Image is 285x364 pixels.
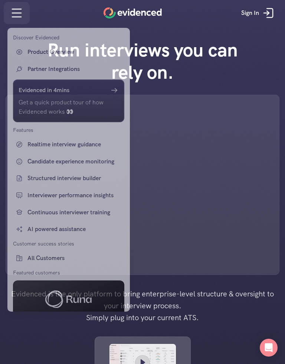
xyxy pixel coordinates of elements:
p: Continuous interviewer training [27,208,122,217]
p: Get a quick product tour of how Evidenced works 👀 [19,98,119,117]
a: Candidate experience monitoring [13,155,124,168]
h6: Evidenced in 4mins [19,85,69,95]
a: AI powered assistance [13,222,124,236]
p: Partner Integrations [27,64,122,74]
p: Featured customers [13,269,60,277]
p: All Customers [27,253,122,263]
p: AI powered assistance [27,224,122,234]
a: Realtime interview guidance [13,138,124,151]
a: Partner Integrations [13,62,124,76]
p: Realtime interview guidance [27,140,122,149]
p: Features [13,126,33,134]
a: Structured interview builder [13,172,124,185]
a: Continuous interviewer training [13,206,124,219]
a: All Customers [13,251,124,265]
p: Structured interview builder [27,173,122,183]
p: Candidate experience monitoring [27,157,122,166]
p: Interviewer performance insights [27,191,122,200]
a: Interviewer performance insights [13,189,124,202]
a: Reduced candidates needed to fill a role from 15 to 5 📉 [13,280,124,352]
a: Evidenced in 4minsGet a quick product tour of how Evidenced works 👀 [13,79,124,122]
p: Product Overview [27,47,122,57]
p: Discover Evidenced [13,33,59,42]
p: Customer success stories [13,240,74,248]
div: Open Intercom Messenger [260,339,278,357]
a: Product Overview [13,45,124,59]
